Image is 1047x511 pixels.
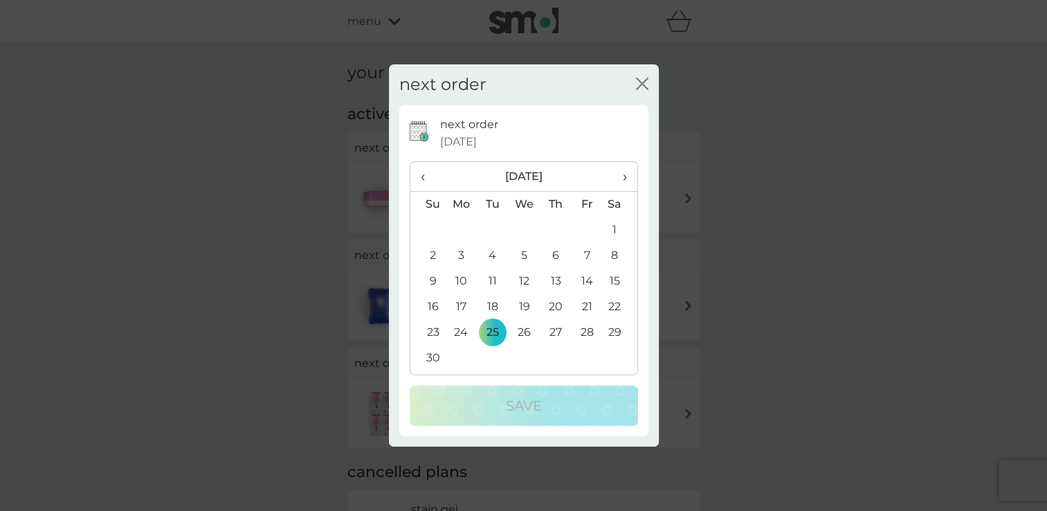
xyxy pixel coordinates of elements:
span: › [612,162,626,191]
td: 14 [572,269,603,294]
th: Th [540,191,571,217]
td: 27 [540,320,571,346]
td: 1 [602,217,637,243]
th: Fr [572,191,603,217]
td: 13 [540,269,571,294]
td: 28 [572,320,603,346]
td: 29 [602,320,637,346]
td: 20 [540,294,571,320]
th: Mo [446,191,477,217]
span: [DATE] [440,133,477,151]
td: 30 [410,346,446,371]
td: 19 [508,294,540,320]
td: 8 [602,243,637,269]
td: 23 [410,320,446,346]
button: close [636,78,648,92]
td: 15 [602,269,637,294]
td: 11 [477,269,508,294]
button: Save [410,386,638,426]
h2: next order [399,75,486,95]
td: 21 [572,294,603,320]
td: 24 [446,320,477,346]
td: 9 [410,269,446,294]
td: 2 [410,243,446,269]
th: Tu [477,191,508,217]
td: 7 [572,243,603,269]
td: 26 [508,320,540,346]
td: 16 [410,294,446,320]
p: Save [506,395,542,417]
th: Sa [602,191,637,217]
td: 3 [446,243,477,269]
th: [DATE] [446,162,603,192]
td: 25 [477,320,508,346]
th: Su [410,191,446,217]
th: We [508,191,540,217]
td: 10 [446,269,477,294]
td: 22 [602,294,637,320]
p: next order [440,116,498,134]
td: 12 [508,269,540,294]
span: ‹ [421,162,435,191]
td: 5 [508,243,540,269]
td: 4 [477,243,508,269]
td: 6 [540,243,571,269]
td: 18 [477,294,508,320]
td: 17 [446,294,477,320]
